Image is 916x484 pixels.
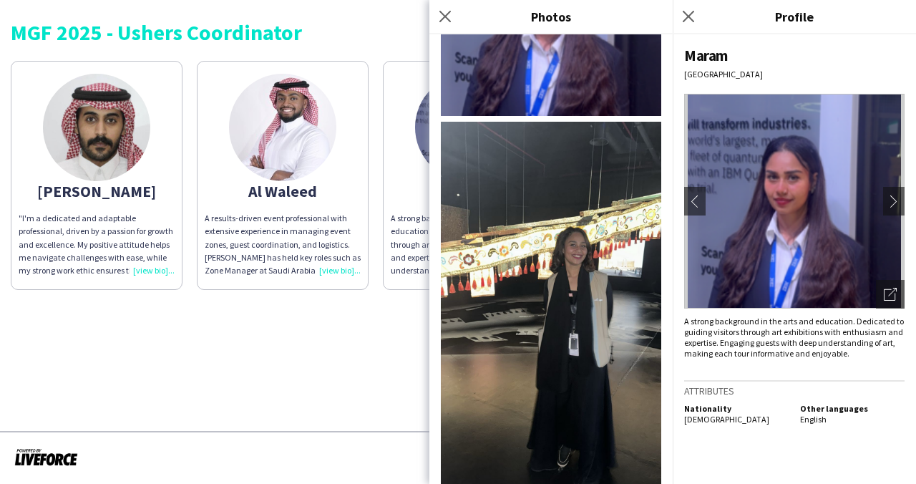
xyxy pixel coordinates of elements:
div: Open photos pop-in [876,280,905,309]
img: Powered by Liveforce [14,447,78,467]
span: [DEMOGRAPHIC_DATA] [684,414,769,425]
img: thumb-68d3ac30eed3b.jpg [43,74,150,181]
div: Al Waleed [205,185,361,198]
div: A results-driven event professional with extensive experience in managing event zones, guest coor... [205,212,361,277]
div: A strong background in the arts and education. Dedicated to guiding visitors through art exhibiti... [391,212,547,277]
div: A strong background in the arts and education. Dedicated to guiding visitors through art exhibiti... [684,316,905,359]
img: thumb-68735899ce1f7.png [415,74,522,181]
div: [GEOGRAPHIC_DATA] [684,69,905,79]
img: Crew avatar or photo [684,94,905,309]
div: Maram [684,46,905,65]
h3: Profile [673,7,916,26]
div: [PERSON_NAME] [19,185,175,198]
h3: Photos [429,7,673,26]
h5: Nationality [684,403,789,414]
div: MGF 2025 - Ushers Coordinator [11,21,905,43]
div: "I'm a dedicated and adaptable professional, driven by a passion for growth and excellence. My po... [19,212,175,277]
span: English [800,414,827,425]
h3: Attributes [684,384,905,397]
div: Maram [391,185,547,198]
h5: Other languages [800,403,905,414]
img: thumb-672cc48b8164b.jpeg [229,74,336,181]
